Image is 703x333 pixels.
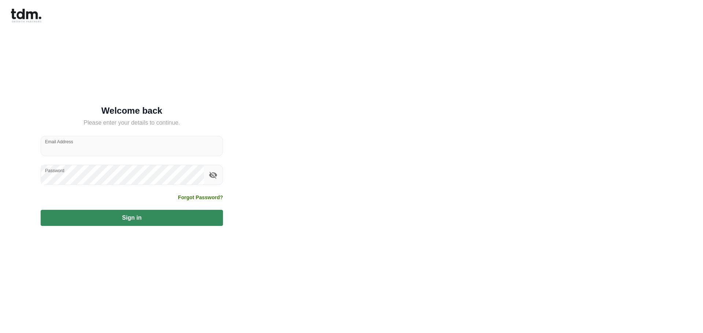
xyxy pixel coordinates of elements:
label: Password [45,167,64,174]
label: Email Address [45,139,73,145]
a: Forgot Password? [178,194,223,201]
h5: Welcome back [41,107,223,114]
button: toggle password visibility [207,169,219,181]
h5: Please enter your details to continue. [41,118,223,127]
button: Sign in [41,210,223,226]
